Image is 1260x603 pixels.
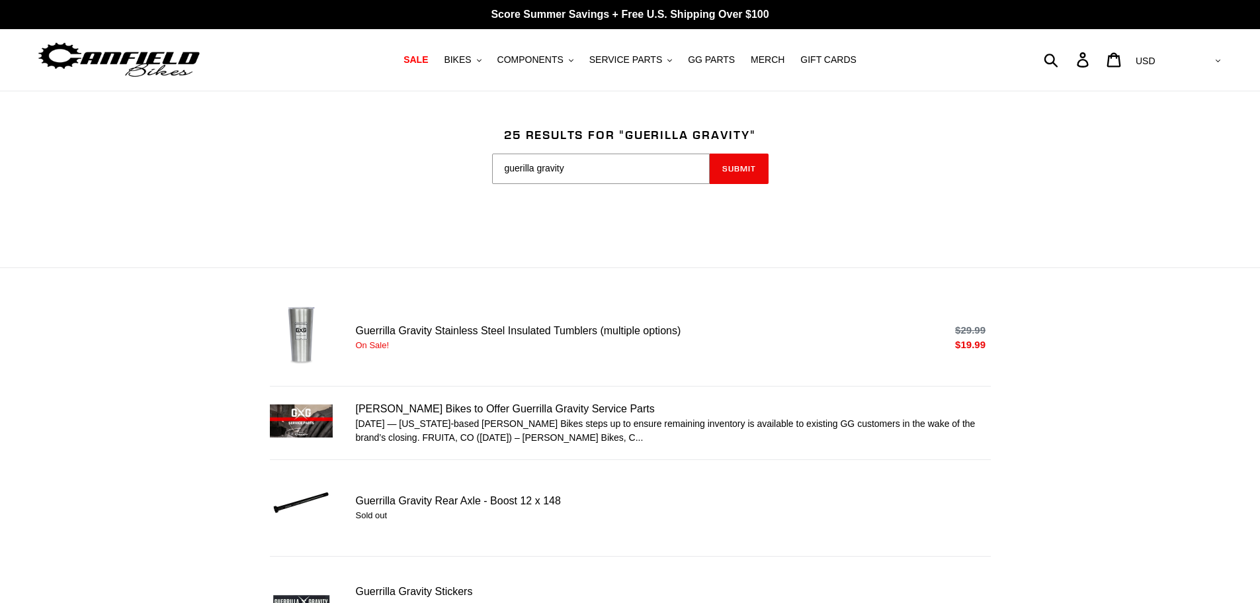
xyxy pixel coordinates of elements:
input: Search [1051,45,1085,74]
span: SALE [403,54,428,66]
span: GIFT CARDS [800,54,857,66]
span: BIKES [444,54,471,66]
span: GG PARTS [688,54,735,66]
a: SALE [397,51,435,69]
span: SERVICE PARTS [589,54,662,66]
button: Submit [710,154,769,184]
button: COMPONENTS [491,51,580,69]
button: SERVICE PARTS [583,51,679,69]
h1: 25 results for "guerilla gravity" [270,128,991,142]
a: MERCH [744,51,791,69]
button: BIKES [437,51,487,69]
input: Search [492,154,710,184]
span: MERCH [751,54,784,66]
span: COMPONENTS [497,54,564,66]
a: GG PARTS [681,51,741,69]
img: Canfield Bikes [36,39,202,81]
a: GIFT CARDS [794,51,863,69]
